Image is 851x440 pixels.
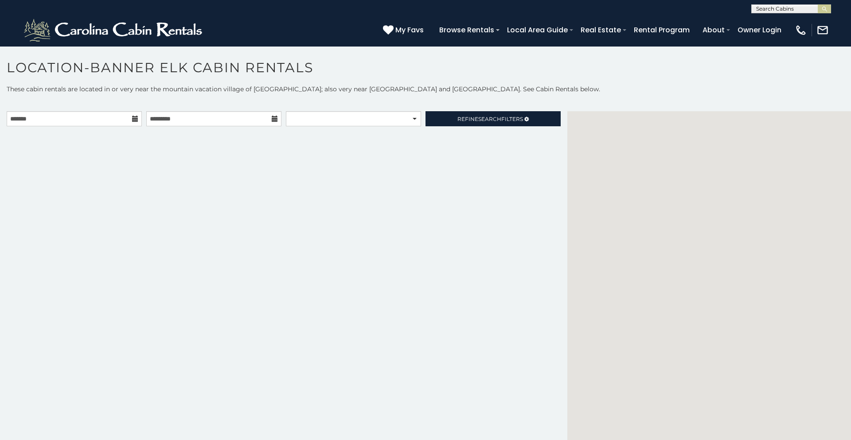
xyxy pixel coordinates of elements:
a: About [698,22,729,38]
a: Browse Rentals [435,22,499,38]
a: Local Area Guide [503,22,572,38]
img: phone-regular-white.png [795,24,807,36]
a: Owner Login [733,22,786,38]
a: My Favs [383,24,426,36]
a: Rental Program [629,22,694,38]
span: Refine Filters [457,116,523,122]
span: Search [478,116,501,122]
a: RefineSearchFilters [425,111,561,126]
img: White-1-2.png [22,17,206,43]
a: Real Estate [576,22,625,38]
img: mail-regular-white.png [816,24,829,36]
span: My Favs [395,24,424,35]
